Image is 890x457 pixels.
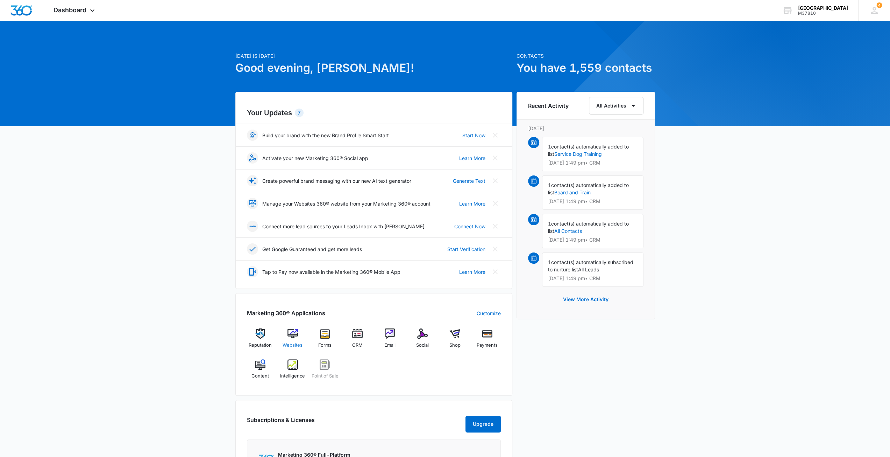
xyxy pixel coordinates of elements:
[477,310,501,317] a: Customize
[528,125,643,132] p: [DATE]
[517,60,655,76] h1: You have 1,559 contacts
[279,359,306,385] a: Intelligence
[235,52,512,60] p: [DATE] is [DATE]
[454,223,485,230] a: Connect Now
[490,221,501,232] button: Close
[548,144,551,150] span: 1
[235,60,512,76] h1: Good evening, [PERSON_NAME]!
[262,177,411,185] p: Create powerful brand messaging with our new AI text generator
[490,198,501,209] button: Close
[447,245,485,253] a: Start Verification
[517,52,655,60] p: Contacts
[548,259,633,272] span: contact(s) automatically subscribed to nurture list
[876,2,882,8] span: 4
[449,342,460,349] span: Shop
[247,309,325,317] h2: Marketing 360® Applications
[465,416,501,432] button: Upgrade
[477,342,498,349] span: Payments
[798,11,848,16] div: account id
[548,237,638,242] p: [DATE] 1:49 pm • CRM
[262,223,425,230] p: Connect more lead sources to your Leads Inbox with [PERSON_NAME]
[283,342,302,349] span: Websites
[876,2,882,8] div: notifications count
[344,328,371,354] a: CRM
[554,228,582,234] a: All Contacts
[474,328,501,354] a: Payments
[280,373,305,380] span: Intelligence
[295,109,304,117] div: 7
[490,130,501,141] button: Close
[247,328,274,354] a: Reputation
[312,359,339,385] a: Point of Sale
[247,416,315,430] h2: Subscriptions & Licenses
[459,200,485,207] a: Learn More
[528,102,569,110] h6: Recent Activity
[262,245,362,253] p: Get Google Guaranteed and get more leads
[490,175,501,186] button: Close
[548,276,638,281] p: [DATE] 1:49 pm • CRM
[262,132,389,139] p: Build your brand with the new Brand Profile Smart Start
[247,359,274,385] a: Content
[247,108,501,118] h2: Your Updates
[490,243,501,255] button: Close
[556,291,615,308] button: View More Activity
[490,266,501,277] button: Close
[453,177,485,185] a: Generate Text
[589,97,643,115] button: All Activities
[548,160,638,165] p: [DATE] 1:49 pm • CRM
[279,328,306,354] a: Websites
[548,182,551,188] span: 1
[416,342,429,349] span: Social
[548,221,629,234] span: contact(s) automatically added to list
[441,328,468,354] a: Shop
[548,199,638,204] p: [DATE] 1:49 pm • CRM
[251,373,269,380] span: Content
[377,328,404,354] a: Email
[262,200,430,207] p: Manage your Websites 360® website from your Marketing 360® account
[312,373,338,380] span: Point of Sale
[554,151,602,157] a: Service Dog Training
[459,268,485,276] a: Learn More
[798,5,848,11] div: account name
[262,154,368,162] p: Activate your new Marketing 360® Social app
[318,342,332,349] span: Forms
[462,132,485,139] a: Start Now
[578,266,599,272] span: All Leads
[409,328,436,354] a: Social
[548,221,551,227] span: 1
[548,182,629,195] span: contact(s) automatically added to list
[459,154,485,162] a: Learn More
[548,144,629,157] span: contact(s) automatically added to list
[54,6,86,14] span: Dashboard
[554,189,591,195] a: Board and Train
[249,342,272,349] span: Reputation
[548,259,551,265] span: 1
[384,342,396,349] span: Email
[352,342,363,349] span: CRM
[312,328,339,354] a: Forms
[490,152,501,164] button: Close
[262,268,400,276] p: Tap to Pay now available in the Marketing 360® Mobile App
